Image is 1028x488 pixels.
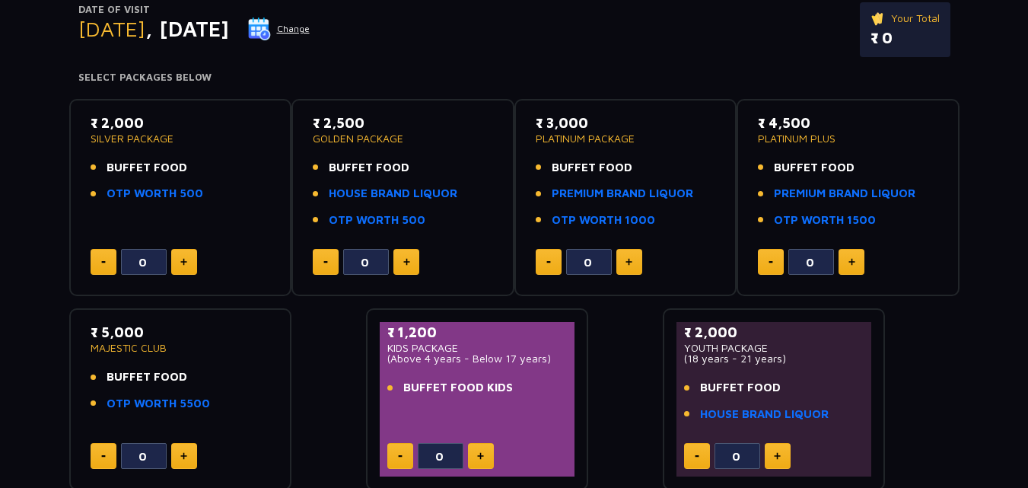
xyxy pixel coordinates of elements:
p: Your Total [870,10,940,27]
a: PREMIUM BRAND LIQUOR [552,185,693,203]
img: minus [101,455,106,458]
img: minus [398,455,403,458]
p: ₹ 5,000 [91,322,271,343]
span: BUFFET FOOD [329,159,409,177]
img: plus [625,258,632,266]
span: BUFFET FOOD [700,379,781,397]
img: minus [101,261,106,263]
p: ₹ 2,000 [91,113,271,133]
span: [DATE] [78,16,145,41]
img: plus [180,452,187,460]
img: minus [323,261,328,263]
p: (18 years - 21 years) [684,353,864,364]
p: ₹ 1,200 [387,322,568,343]
span: BUFFET FOOD [107,159,187,177]
p: PLATINUM PACKAGE [536,133,716,144]
span: BUFFET FOOD KIDS [403,379,513,397]
img: ticket [870,10,886,27]
p: YOUTH PACKAGE [684,343,864,353]
img: plus [848,258,855,266]
p: ₹ 0 [870,27,940,49]
p: MAJESTIC CLUB [91,343,271,353]
img: plus [403,258,410,266]
p: ₹ 2,500 [313,113,493,133]
img: minus [769,261,773,263]
a: OTP WORTH 500 [107,185,203,203]
p: SILVER PACKAGE [91,133,271,144]
a: OTP WORTH 1000 [552,212,655,229]
img: minus [695,455,699,458]
p: Date of Visit [78,2,310,18]
a: OTP WORTH 500 [329,212,425,229]
img: plus [180,258,187,266]
button: Change [247,17,310,41]
a: OTP WORTH 1500 [774,212,876,229]
span: BUFFET FOOD [774,159,855,177]
a: PREMIUM BRAND LIQUOR [774,185,915,203]
p: ₹ 4,500 [758,113,938,133]
p: GOLDEN PACKAGE [313,133,493,144]
span: BUFFET FOOD [552,159,632,177]
a: HOUSE BRAND LIQUOR [329,185,457,203]
img: minus [546,261,551,263]
span: , [DATE] [145,16,229,41]
p: ₹ 3,000 [536,113,716,133]
span: BUFFET FOOD [107,368,187,386]
a: HOUSE BRAND LIQUOR [700,406,829,423]
p: ₹ 2,000 [684,322,864,343]
a: OTP WORTH 5500 [107,395,210,413]
p: PLATINUM PLUS [758,133,938,144]
p: KIDS PACKAGE [387,343,568,353]
p: (Above 4 years - Below 17 years) [387,353,568,364]
h4: Select Packages Below [78,72,950,84]
img: plus [774,452,781,460]
img: plus [477,452,484,460]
